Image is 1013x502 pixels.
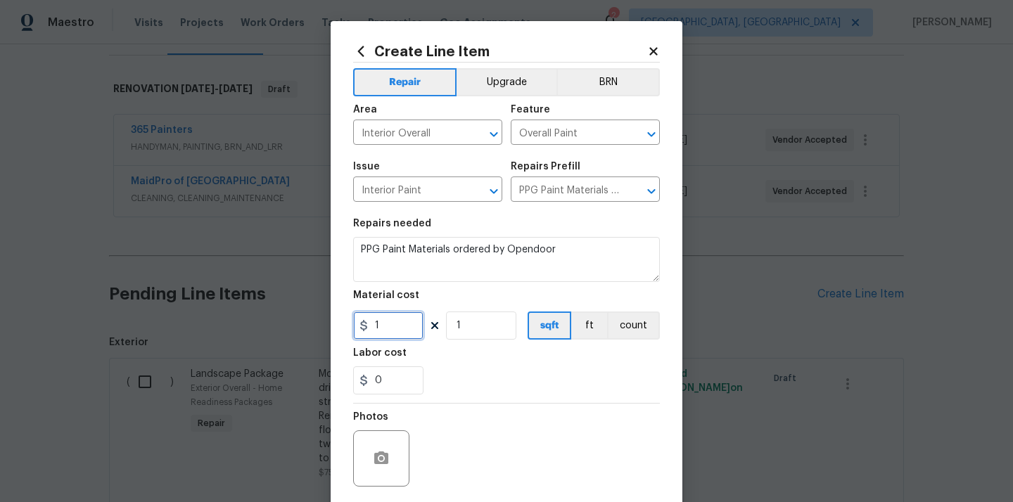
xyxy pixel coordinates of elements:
h5: Area [353,105,377,115]
h5: Repairs Prefill [511,162,580,172]
button: Repair [353,68,457,96]
button: ft [571,311,607,340]
h5: Photos [353,412,388,422]
button: Open [642,124,661,144]
button: Open [484,124,504,144]
button: BRN [556,68,660,96]
h2: Create Line Item [353,44,647,59]
button: Open [484,181,504,201]
button: count [607,311,660,340]
button: sqft [528,311,571,340]
button: Upgrade [457,68,557,96]
h5: Repairs needed [353,219,431,229]
textarea: PPG Paint Materials ordered by Opendoor [353,237,660,282]
h5: Material cost [353,290,419,300]
h5: Feature [511,105,550,115]
h5: Labor cost [353,348,407,358]
h5: Issue [353,162,380,172]
button: Open [642,181,661,201]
